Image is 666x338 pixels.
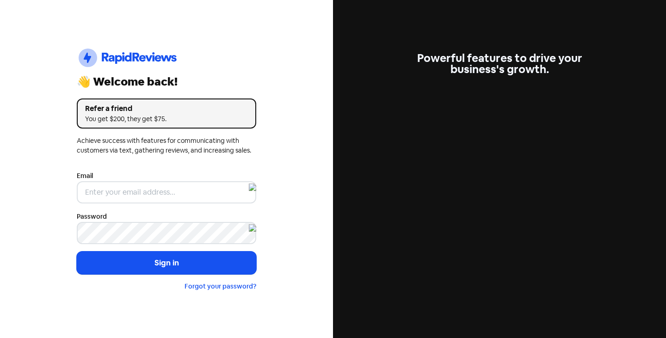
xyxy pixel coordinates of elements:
a: Forgot your password? [185,282,256,290]
div: Achieve success with features for communicating with customers via text, gathering reviews, and i... [77,136,256,155]
input: Enter your email address... [77,181,256,203]
label: Email [77,171,93,181]
div: Powerful features to drive your business's growth. [410,53,589,75]
div: You get $200, they get $75. [85,114,248,124]
label: Password [77,212,107,221]
button: Sign in [77,252,256,275]
div: 👋 Welcome back! [77,76,256,87]
div: Refer a friend [85,103,248,114]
